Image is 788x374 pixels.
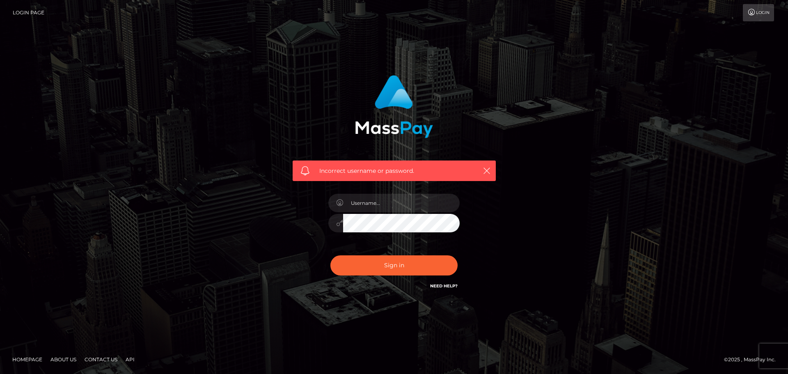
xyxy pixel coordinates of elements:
[724,355,782,364] div: © 2025 , MassPay Inc.
[81,353,121,366] a: Contact Us
[122,353,138,366] a: API
[330,255,458,275] button: Sign in
[47,353,80,366] a: About Us
[9,353,46,366] a: Homepage
[430,283,458,289] a: Need Help?
[343,194,460,212] input: Username...
[319,167,469,175] span: Incorrect username or password.
[743,4,774,21] a: Login
[355,75,433,138] img: MassPay Login
[13,4,44,21] a: Login Page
